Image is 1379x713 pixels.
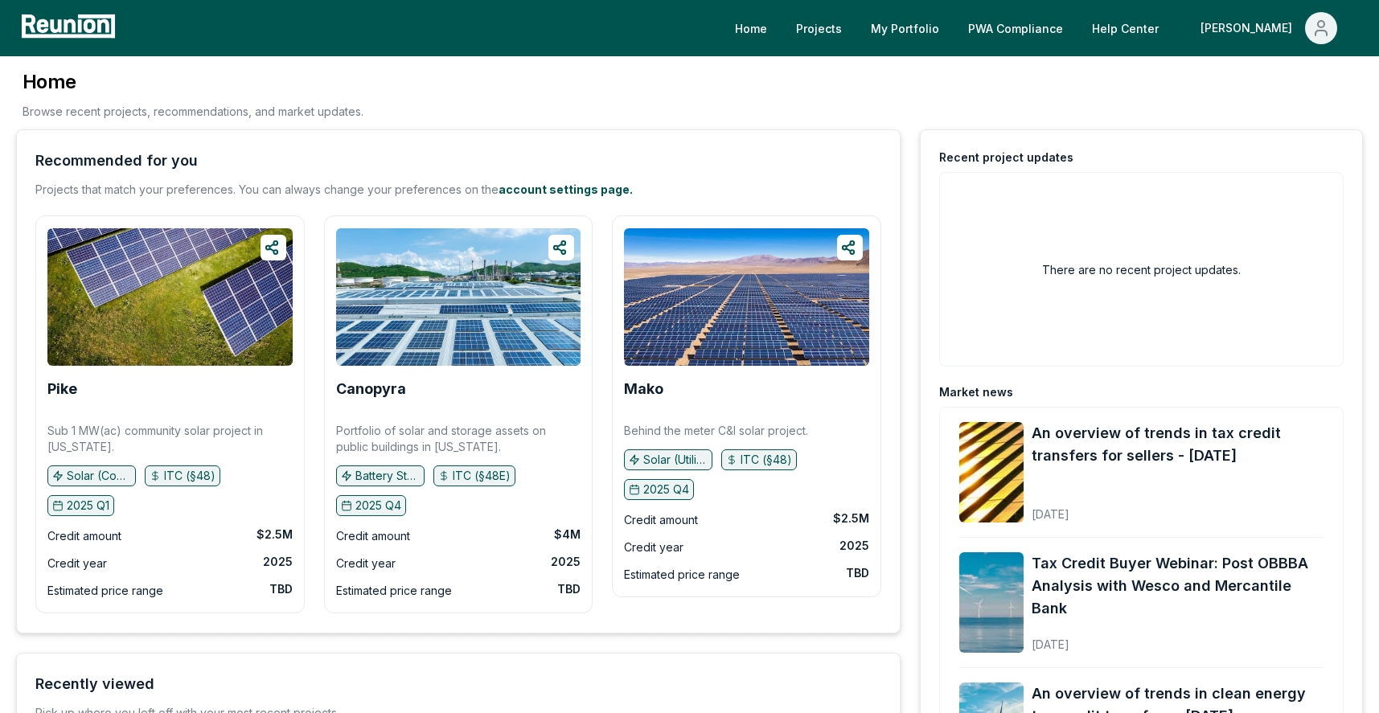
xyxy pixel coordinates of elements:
div: $4M [554,527,581,543]
a: Tax Credit Buyer Webinar: Post OBBBA Analysis with Wesco and Mercantile Bank [1032,552,1324,620]
div: Credit year [624,538,683,557]
a: My Portfolio [858,12,952,44]
img: Mako [624,228,869,366]
button: Solar (Utility) [624,449,712,470]
img: Pike [47,228,293,366]
button: Battery Storage, Solar (C&I) [336,465,425,486]
b: Mako [624,380,663,397]
button: Solar (Community) [47,465,136,486]
button: 2025 Q4 [624,479,694,500]
img: An overview of trends in tax credit transfers for sellers - September 2025 [959,422,1024,522]
button: [PERSON_NAME] [1188,12,1350,44]
b: Pike [47,380,77,397]
h3: Home [23,69,363,95]
div: Recently viewed [35,673,154,695]
p: 2025 Q4 [643,481,689,498]
p: ITC (§48) [164,468,215,484]
img: Canopyra [336,228,581,366]
h2: There are no recent project updates. [1042,261,1241,278]
div: Estimated price range [336,581,452,600]
a: Pike [47,381,77,397]
div: 2025 [551,554,581,570]
img: Tax Credit Buyer Webinar: Post OBBBA Analysis with Wesco and Mercantile Bank [959,552,1024,653]
div: Credit year [47,554,107,573]
div: [PERSON_NAME] [1200,12,1299,44]
span: Projects that match your preferences. You can always change your preferences on the [35,182,499,196]
div: [DATE] [1032,625,1324,653]
b: Canopyra [336,380,406,397]
div: $2.5M [257,527,293,543]
p: Behind the meter C&I solar project. [624,423,808,439]
div: Credit year [336,554,396,573]
p: ITC (§48E) [453,468,511,484]
div: Recommended for you [35,150,198,172]
div: Credit amount [624,510,698,530]
div: Estimated price range [47,581,163,600]
a: Mako [624,381,663,397]
p: 2025 Q1 [67,498,109,514]
a: Help Center [1079,12,1172,44]
p: Solar (Community) [67,468,131,484]
div: Market news [939,384,1013,400]
div: Recent project updates [939,150,1073,166]
button: 2025 Q4 [336,495,406,516]
a: An overview of trends in tax credit transfers for sellers - [DATE] [1032,422,1324,467]
a: PWA Compliance [955,12,1076,44]
a: Canopyra [336,381,406,397]
p: Browse recent projects, recommendations, and market updates. [23,103,363,120]
a: Home [722,12,780,44]
div: TBD [269,581,293,597]
a: account settings page. [499,182,633,196]
p: Solar (Utility) [643,452,708,468]
div: Credit amount [47,527,121,546]
button: 2025 Q1 [47,495,114,516]
div: [DATE] [1032,494,1324,522]
div: 2025 [839,538,869,554]
div: TBD [557,581,581,597]
nav: Main [722,12,1363,44]
div: $2.5M [833,510,869,527]
div: Credit amount [336,527,410,546]
a: Projects [783,12,855,44]
div: TBD [846,565,869,581]
div: Estimated price range [624,565,740,584]
p: 2025 Q4 [355,498,401,514]
p: ITC (§48) [741,452,792,468]
p: Battery Storage, Solar (C&I) [355,468,420,484]
p: Sub 1 MW(ac) community solar project in [US_STATE]. [47,423,293,455]
div: 2025 [263,554,293,570]
p: Portfolio of solar and storage assets on public buildings in [US_STATE]. [336,423,581,455]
